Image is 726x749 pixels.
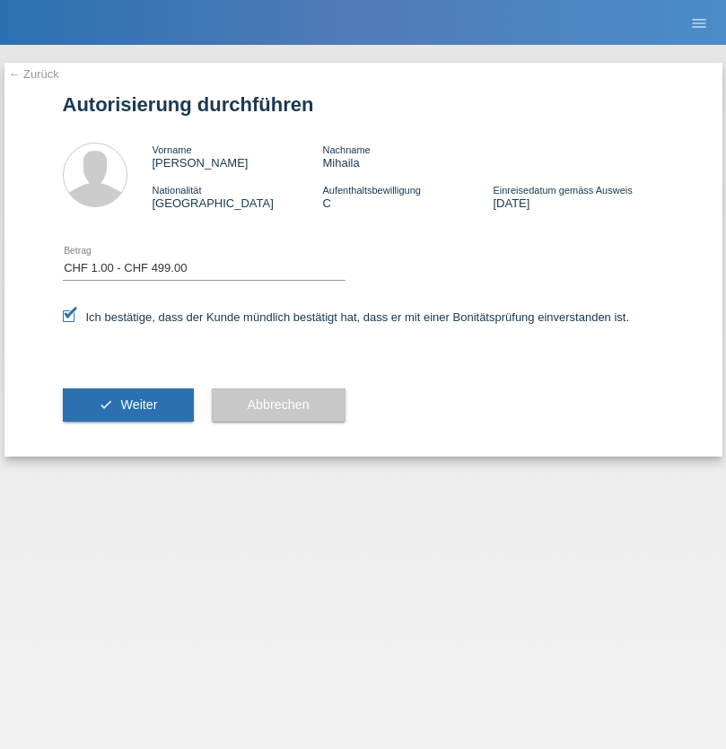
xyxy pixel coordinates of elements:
[63,388,194,422] button: check Weiter
[322,143,493,170] div: Mihaila
[153,143,323,170] div: [PERSON_NAME]
[248,397,310,412] span: Abbrechen
[153,185,202,196] span: Nationalität
[120,397,157,412] span: Weiter
[153,183,323,210] div: [GEOGRAPHIC_DATA]
[9,67,59,81] a: ← Zurück
[153,144,192,155] span: Vorname
[63,93,664,116] h1: Autorisierung durchführen
[99,397,113,412] i: check
[322,144,370,155] span: Nachname
[63,310,630,324] label: Ich bestätige, dass der Kunde mündlich bestätigt hat, dass er mit einer Bonitätsprüfung einversta...
[493,185,632,196] span: Einreisedatum gemäss Ausweis
[322,183,493,210] div: C
[493,183,663,210] div: [DATE]
[212,388,346,422] button: Abbrechen
[690,14,708,32] i: menu
[322,185,420,196] span: Aufenthaltsbewilligung
[681,17,717,28] a: menu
